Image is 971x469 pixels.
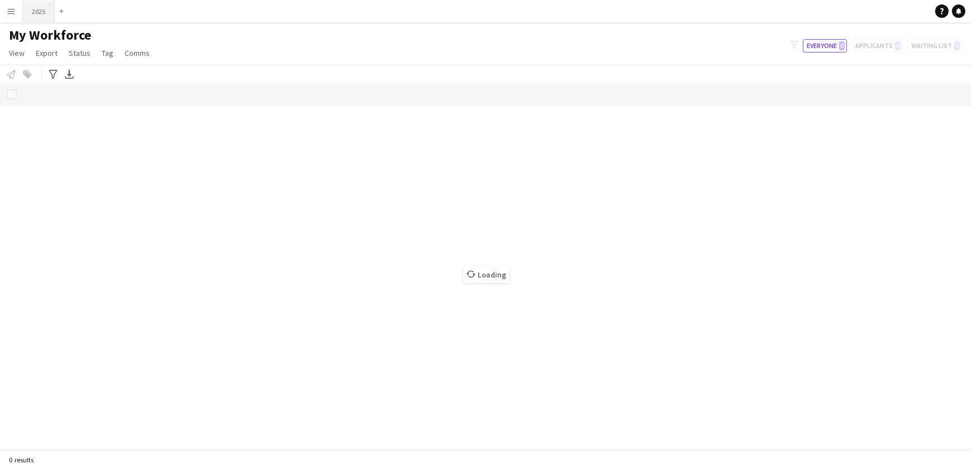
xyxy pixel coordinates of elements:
[9,27,91,44] span: My Workforce
[9,48,25,58] span: View
[63,68,76,81] app-action-btn: Export XLSX
[97,46,118,60] a: Tag
[102,48,113,58] span: Tag
[803,39,847,52] button: Everyone0
[839,41,845,50] span: 0
[36,48,58,58] span: Export
[23,1,55,22] button: 2025
[120,46,154,60] a: Comms
[125,48,150,58] span: Comms
[64,46,95,60] a: Status
[463,266,510,283] span: Loading
[69,48,91,58] span: Status
[4,46,29,60] a: View
[31,46,62,60] a: Export
[46,68,60,81] app-action-btn: Advanced filters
